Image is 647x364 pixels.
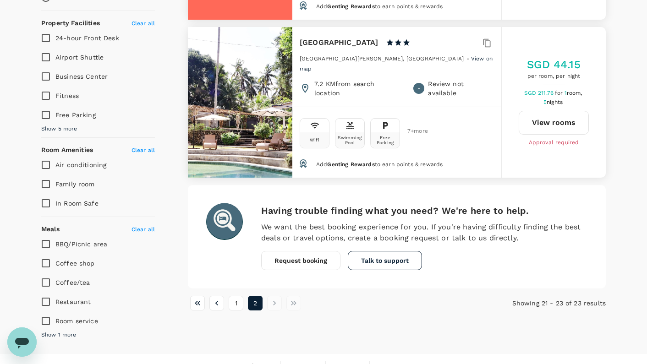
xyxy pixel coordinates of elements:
button: Go to page 1 [229,296,243,310]
button: View rooms [519,111,589,135]
button: page 2 [248,296,263,310]
span: Coffee/tea [55,279,90,286]
span: room, [567,90,582,96]
span: Clear all [132,20,155,27]
p: Showing 21 - 23 of 23 results [466,299,606,308]
h5: SGD 44.15 [527,57,580,72]
span: Add to earn points & rewards [316,3,443,10]
span: Room service [55,317,98,325]
span: Restaurant [55,298,91,305]
iframe: Button to launch messaging window [7,327,37,357]
h6: [GEOGRAPHIC_DATA] [300,36,378,49]
div: Free Parking [373,135,398,145]
span: Business Center [55,73,108,80]
button: Go to first page [190,296,205,310]
span: BBQ/Picnic area [55,240,107,248]
span: Air conditioning [55,161,106,168]
span: 24-hour Front Desk [55,34,119,42]
p: We want the best booking experience for you. If you're having difficulty finding the best deals o... [261,222,587,244]
span: 1 [565,90,584,96]
h6: Having trouble finding what you need? We're here to help. [261,203,587,218]
span: Genting Rewards [327,161,374,168]
span: - [417,84,420,93]
p: Review not available [428,79,494,98]
span: [GEOGRAPHIC_DATA][PERSON_NAME], [GEOGRAPHIC_DATA] [300,55,464,62]
button: Request booking [261,251,340,270]
p: 7.2 KM from search location [314,79,402,98]
div: Swimming Pool [337,135,362,145]
span: SGD 211.76 [524,90,555,96]
div: Wifi [310,137,319,142]
span: Fitness [55,92,79,99]
span: Free Parking [55,111,96,119]
span: Family room [55,180,95,188]
button: Go to previous page [209,296,224,310]
span: 5 [543,99,564,105]
span: Add to earn points & rewards [316,161,443,168]
span: for [555,90,564,96]
span: Clear all [132,147,155,153]
nav: pagination navigation [188,296,466,310]
span: Coffee shop [55,260,95,267]
span: Show 5 more [41,125,77,134]
span: Show 1 more [41,331,77,340]
span: per room, per night [527,72,580,81]
span: Clear all [132,226,155,233]
h6: Meals [41,224,60,234]
h6: Room Amenities [41,145,93,155]
span: Airport Shuttle [55,54,104,61]
h6: Property Facilities [41,18,100,28]
span: Approval required [529,138,579,147]
a: View on map [300,54,493,72]
button: Talk to support [348,251,422,270]
span: nights [547,99,563,105]
span: - [466,55,471,62]
span: 7 + more [407,128,421,134]
span: Genting Rewards [327,3,374,10]
span: In Room Safe [55,200,99,207]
